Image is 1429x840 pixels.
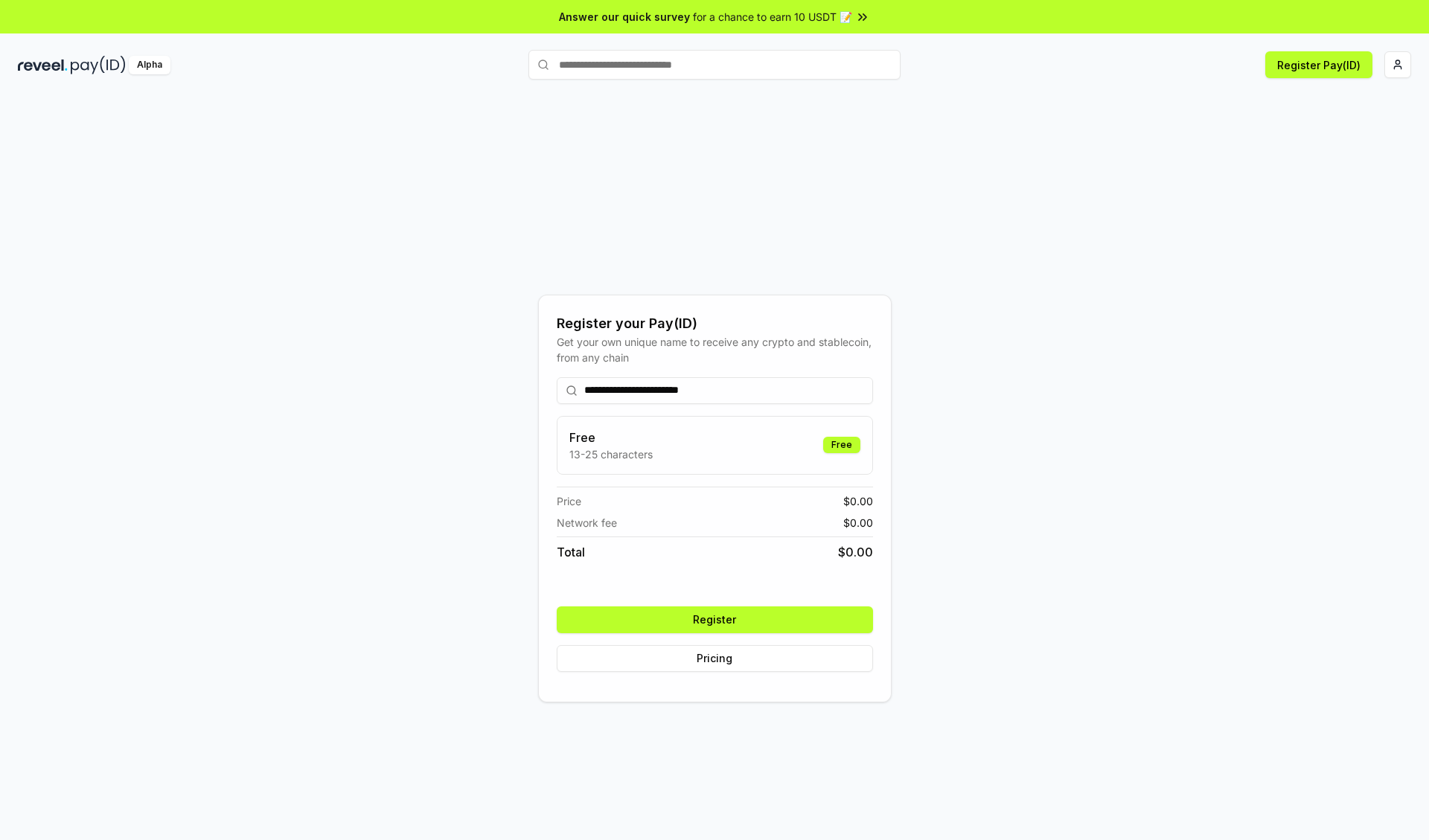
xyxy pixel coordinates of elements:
[843,515,873,530] span: $ 0.00
[557,606,873,633] button: Register
[18,56,68,74] img: reveel_dark
[557,515,617,530] span: Network fee
[557,645,873,672] button: Pricing
[693,9,852,25] span: for a chance to earn 10 USDT 📝
[569,429,653,446] h3: Free
[129,56,170,74] div: Alpha
[557,493,581,509] span: Price
[557,543,585,561] span: Total
[843,493,873,509] span: $ 0.00
[838,543,873,561] span: $ 0.00
[823,437,860,453] div: Free
[559,9,690,25] span: Answer our quick survey
[557,313,873,334] div: Register your Pay(ID)
[557,334,873,365] div: Get your own unique name to receive any crypto and stablecoin, from any chain
[1265,51,1372,78] button: Register Pay(ID)
[71,56,126,74] img: pay_id
[569,446,653,462] p: 13-25 characters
